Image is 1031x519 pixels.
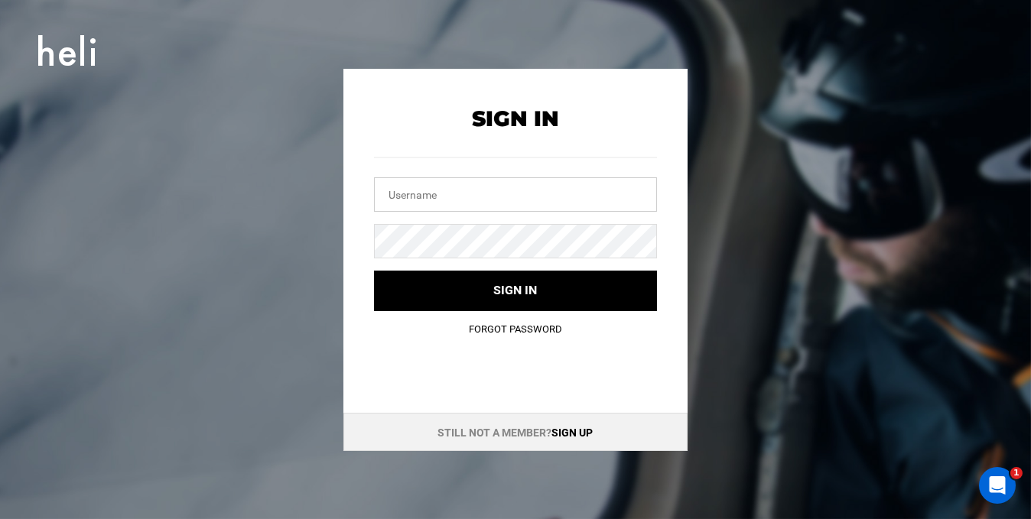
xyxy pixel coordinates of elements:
div: Still not a member? [343,413,688,451]
button: Sign in [374,271,657,311]
a: Forgot Password [469,323,562,335]
span: 1 [1010,467,1023,479]
a: Sign up [552,427,594,439]
iframe: Intercom live chat [979,467,1016,504]
h2: Sign In [374,107,657,131]
input: Username [374,177,657,212]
